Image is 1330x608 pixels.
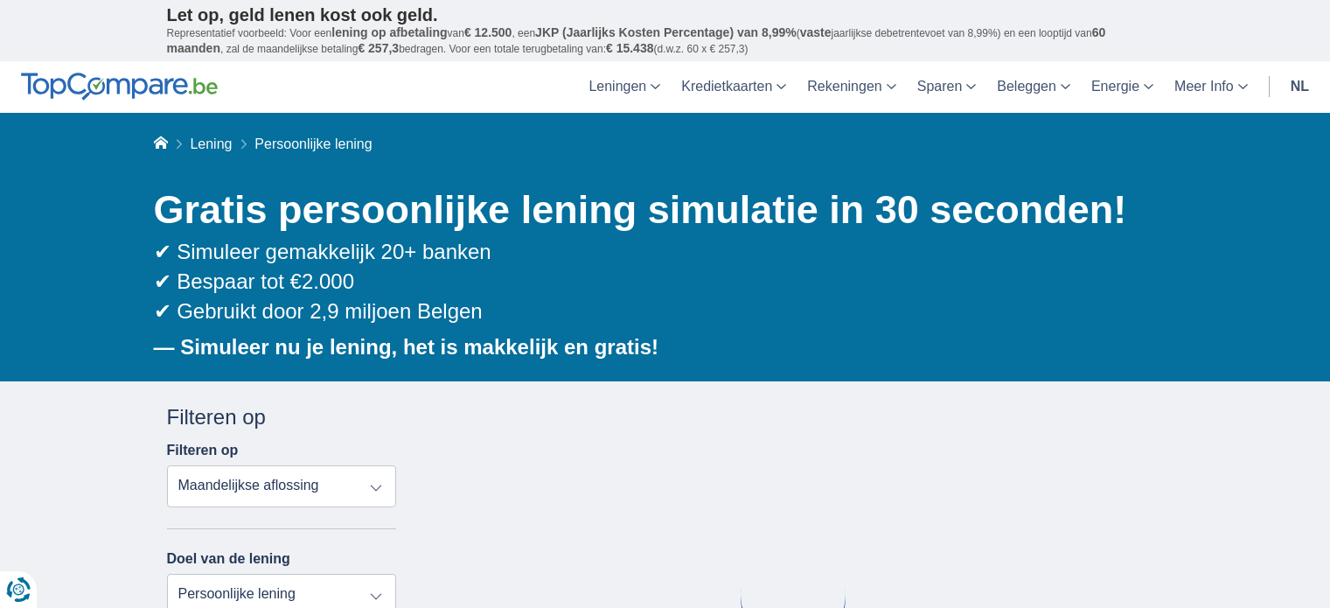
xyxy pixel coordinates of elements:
[331,25,447,39] span: lening op afbetaling
[907,61,987,113] a: Sparen
[167,402,397,432] div: Filteren op
[254,136,372,151] span: Persoonlijke lening
[606,41,654,55] span: € 15.438
[358,41,399,55] span: € 257,3
[167,551,290,567] label: Doel van de lening
[167,25,1164,57] p: Representatief voorbeeld: Voor een van , een ( jaarlijkse debetrentevoet van 8,99%) en een loopti...
[167,4,1164,25] p: Let op, geld lenen kost ook geld.
[167,25,1106,55] span: 60 maanden
[578,61,671,113] a: Leningen
[167,443,239,458] label: Filteren op
[21,73,218,101] img: TopCompare
[800,25,832,39] span: vaste
[671,61,797,113] a: Kredietkaarten
[535,25,797,39] span: JKP (Jaarlijks Kosten Percentage) van 8,99%
[986,61,1081,113] a: Beleggen
[154,237,1164,327] div: ✔ Simuleer gemakkelijk 20+ banken ✔ Bespaar tot €2.000 ✔ Gebruikt door 2,9 miljoen Belgen
[190,136,232,151] a: Lening
[464,25,512,39] span: € 12.500
[797,61,906,113] a: Rekeningen
[154,136,168,151] a: Home
[1280,61,1320,113] a: nl
[1164,61,1258,113] a: Meer Info
[154,183,1164,237] h1: Gratis persoonlijke lening simulatie in 30 seconden!
[154,335,659,359] b: — Simuleer nu je lening, het is makkelijk en gratis!
[1081,61,1164,113] a: Energie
